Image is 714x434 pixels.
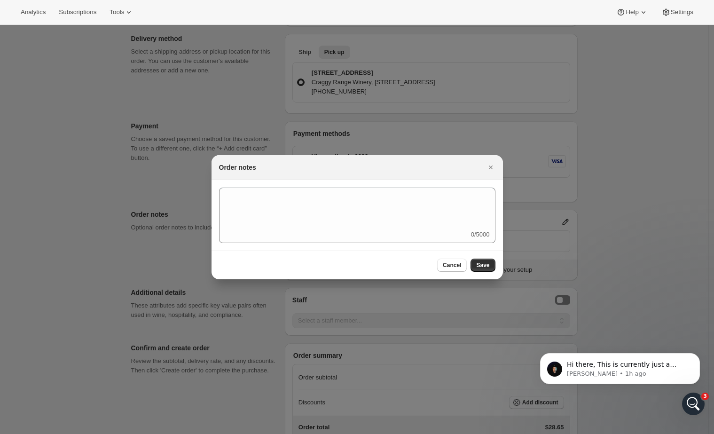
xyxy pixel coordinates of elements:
button: Close [484,161,497,174]
button: Subscriptions [53,6,102,19]
img: Profile image for Brian [27,5,42,20]
div: Close [165,4,182,21]
h1: Awtomic [59,5,91,12]
textarea: Message… [8,288,180,304]
iframe: Intercom notifications message [526,333,714,409]
button: Help [611,6,653,19]
span: Settings [671,8,693,16]
span: Save [476,261,489,269]
button: Upload attachment [45,308,52,316]
span: Help [626,8,638,16]
button: Gif picker [30,308,37,316]
span: Subscriptions [59,8,96,16]
button: Tools [104,6,139,19]
img: Profile image for Adrian [40,5,55,20]
button: Emoji picker [15,308,22,316]
button: Settings [656,6,699,19]
span: Analytics [21,8,46,16]
p: A few minutes [66,12,110,21]
button: Home [147,4,165,22]
button: Analytics [15,6,51,19]
button: Cancel [437,259,467,272]
span: Cancel [443,261,461,269]
iframe: Intercom live chat [682,393,705,415]
h2: Order notes [219,163,256,172]
button: Save [471,259,495,272]
span: 3 [701,393,709,400]
button: Send a message… [161,304,176,319]
button: Start recording [60,308,67,316]
button: go back [6,4,24,22]
span: Tools [110,8,124,16]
